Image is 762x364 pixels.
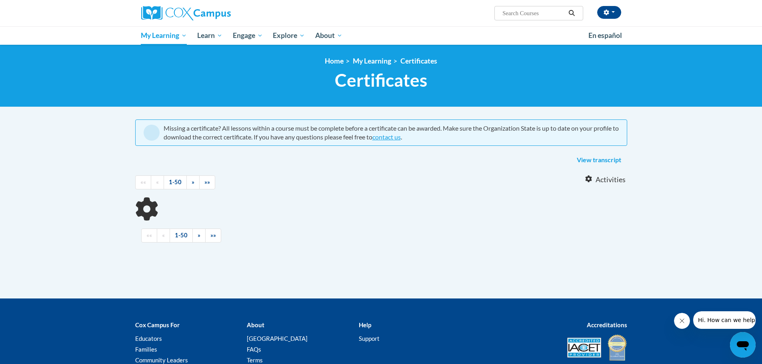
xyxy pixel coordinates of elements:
span: Learn [197,31,222,40]
a: FAQs [247,346,261,353]
button: Account Settings [597,6,621,19]
div: Missing a certificate? All lessons within a course must be complete before a certificate can be a... [164,124,619,141]
input: Search Courses [502,8,566,18]
a: Next [192,229,206,243]
span: «« [146,232,152,239]
span: Explore [273,31,305,40]
b: Help [359,321,371,328]
img: Accredited IACET® Provider [567,338,601,358]
a: Next [186,175,200,189]
a: [GEOGRAPHIC_DATA] [247,335,308,342]
a: View transcript [571,154,627,167]
a: Learn [192,26,228,45]
span: »» [204,179,210,185]
a: About [310,26,348,45]
span: Engage [233,31,263,40]
b: Cox Campus For [135,321,180,328]
a: 1-50 [164,175,187,189]
span: Activities [596,175,626,184]
a: End [199,175,215,189]
a: Certificates [400,57,437,65]
span: « [162,232,165,239]
iframe: Button to launch messaging window [730,332,756,358]
div: Main menu [129,26,633,45]
img: IDA® Accredited [607,334,627,362]
a: Community Leaders [135,356,188,364]
iframe: Close message [674,313,690,329]
span: My Learning [141,31,187,40]
a: Begining [141,229,157,243]
iframe: Message from company [693,311,756,329]
span: Certificates [335,70,427,91]
a: Previous [151,175,164,189]
span: « [156,179,159,185]
a: Previous [157,229,170,243]
a: 1-50 [170,229,193,243]
a: End [205,229,221,243]
b: About [247,321,264,328]
span: Hi. How can we help? [5,6,65,12]
button: Search [566,8,578,18]
img: Cox Campus [141,6,231,20]
a: En español [583,27,627,44]
a: Educators [135,335,162,342]
a: Support [359,335,380,342]
a: contact us [372,133,401,141]
a: Terms [247,356,263,364]
a: Engage [228,26,268,45]
b: Accreditations [587,321,627,328]
span: » [198,232,200,239]
span: About [315,31,342,40]
a: Cox Campus [141,6,293,20]
a: My Learning [136,26,192,45]
a: Families [135,346,157,353]
span: En español [588,31,622,40]
span: »» [210,232,216,239]
a: Home [325,57,344,65]
a: My Learning [353,57,391,65]
span: «« [140,179,146,185]
a: Begining [135,175,151,189]
a: Explore [268,26,310,45]
span: » [192,179,194,185]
